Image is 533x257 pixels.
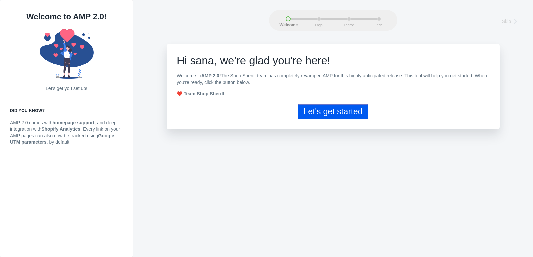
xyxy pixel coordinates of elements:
span: Skip [502,18,511,25]
span: Plan [371,23,387,27]
p: Welcome to The Shop Sheriff team has completely revamped AMP for this highly anticipated release.... [177,73,490,86]
h1: Welcome to AMP 2.0! [10,10,123,23]
a: Skip [502,16,521,25]
strong: Google UTM parameters [10,133,114,145]
span: Hi sana, w [177,54,228,66]
p: Let's get you set up! [10,85,123,92]
h6: Did you know? [10,107,123,114]
b: AMP 2.0! [201,73,221,78]
strong: Shopify Analytics [41,126,80,132]
span: Logo [311,23,327,27]
h1: e're glad you're here! [177,54,490,67]
button: Let's get started [298,104,368,119]
strong: ❤️ Team Shop Sheriff [177,91,225,96]
iframe: Drift Widget Chat Controller [500,224,525,249]
p: AMP 2.0 comes with , and deep integration with . Every link on your AMP pages can also now be tra... [10,120,123,146]
span: Welcome [280,23,296,28]
strong: homepage support [52,120,94,125]
span: Theme [341,23,357,27]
